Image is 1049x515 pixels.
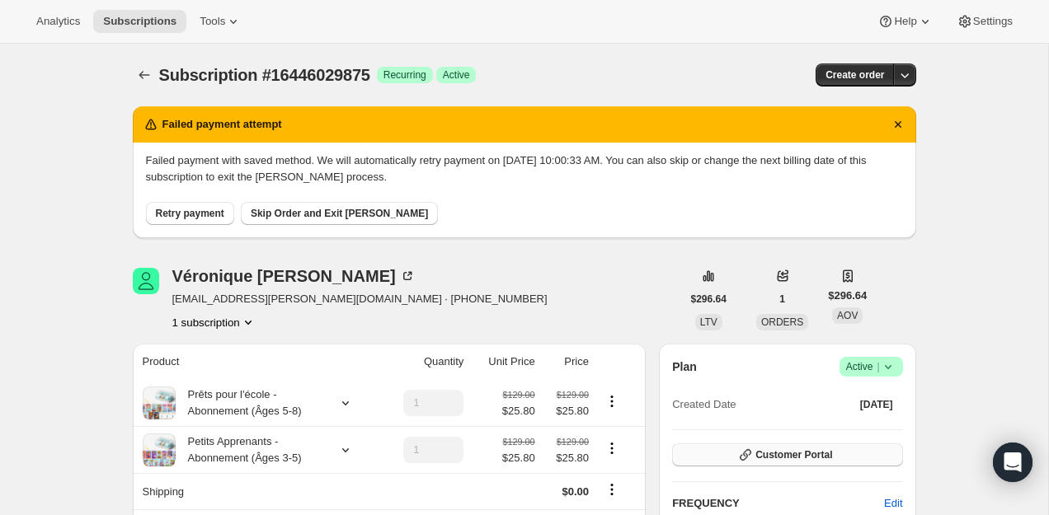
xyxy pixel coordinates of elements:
[143,433,176,466] img: product img
[681,288,736,311] button: $296.64
[545,403,589,419] span: $25.80
[545,450,589,466] span: $25.80
[599,439,625,457] button: Product actions
[26,10,90,33] button: Analytics
[443,68,470,82] span: Active
[755,448,832,461] span: Customer Portal
[562,485,589,498] span: $0.00
[860,398,893,411] span: [DATE]
[156,207,224,220] span: Retry payment
[502,437,534,447] small: $129.00
[143,386,176,419] img: product img
[672,495,884,512] h2: FREQUENCY
[172,291,548,307] span: [EMAIL_ADDRESS][PERSON_NAME][DOMAIN_NAME] · [PHONE_NUMBER]
[502,403,535,419] span: $25.80
[846,358,896,375] span: Active
[557,437,589,447] small: $129.00
[993,442,1033,482] div: Open Intercom Messenger
[816,63,894,87] button: Create order
[383,68,426,82] span: Recurring
[850,393,903,416] button: [DATE]
[133,473,381,509] th: Shipping
[146,202,234,225] button: Retry payment
[200,15,225,28] span: Tools
[93,10,186,33] button: Subscriptions
[241,202,438,225] button: Skip Order and Exit [PERSON_NAME]
[540,344,594,380] th: Price
[468,344,539,380] th: Unit Price
[172,268,416,284] div: Véronique [PERSON_NAME]
[887,113,910,136] button: Dismiss notification
[826,68,884,82] span: Create order
[176,433,324,466] div: Petits Apprenants - Abonnement (Âges 3-5)
[828,288,867,304] span: $296.64
[133,268,159,294] span: Véronique Potvin
[176,386,324,419] div: Prêts pour l'école - Abonnement (Âges 5-8)
[502,390,534,400] small: $129.00
[868,10,943,33] button: Help
[947,10,1023,33] button: Settings
[146,152,903,185] p: Failed payment with saved method. We will automatically retry payment on [DATE] 10:00:33 AM. You ...
[672,358,697,375] h2: Plan
[877,360,879,373] span: |
[599,480,625,499] button: Shipping actions
[502,450,535,466] span: $25.80
[190,10,252,33] button: Tools
[884,495,902,512] span: Edit
[103,15,176,28] span: Subscriptions
[599,392,625,410] button: Product actions
[769,288,795,311] button: 1
[36,15,80,28] span: Analytics
[251,207,428,220] span: Skip Order and Exit [PERSON_NAME]
[133,63,156,87] button: Subscriptions
[779,293,785,306] span: 1
[159,66,370,84] span: Subscription #16446029875
[973,15,1013,28] span: Settings
[894,15,916,28] span: Help
[557,390,589,400] small: $129.00
[380,344,468,380] th: Quantity
[162,116,282,133] h2: Failed payment attempt
[700,316,717,328] span: LTV
[672,396,736,413] span: Created Date
[761,316,803,328] span: ORDERS
[837,310,858,321] span: AOV
[133,344,381,380] th: Product
[672,443,902,466] button: Customer Portal
[172,314,256,330] button: Product actions
[691,293,727,306] span: $296.64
